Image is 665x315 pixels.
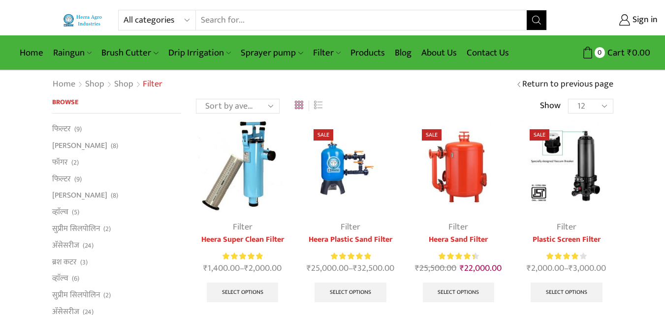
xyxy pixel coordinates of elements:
[72,207,79,217] span: (5)
[222,251,262,261] span: Rated out of 5
[422,129,442,141] span: Sale
[353,261,394,276] bdi: 32,500.00
[52,78,76,91] a: Home
[627,45,632,60] span: ₹
[244,261,249,276] span: ₹
[304,262,397,275] span: –
[52,220,100,237] a: सुप्रीम सिलपोलिन
[143,79,162,90] h1: Filter
[527,261,531,276] span: ₹
[52,187,107,204] a: [PERSON_NAME]
[203,261,208,276] span: ₹
[605,46,625,59] span: Cart
[103,290,111,300] span: (2)
[52,270,68,287] a: व्हाॅल्व
[111,191,118,200] span: (8)
[412,234,505,246] a: Heera Sand Filter
[307,261,311,276] span: ₹
[308,41,346,64] a: Filter
[531,283,602,302] a: Select options for “Plastic Screen Filter”
[207,283,279,302] a: Select options for “Heera Super Clean Filter”
[460,261,502,276] bdi: 22,000.00
[236,41,308,64] a: Sprayer pump
[522,78,613,91] a: Return to previous page
[341,220,360,234] a: Filter
[52,138,107,154] a: [PERSON_NAME]
[48,41,96,64] a: Raingun
[52,287,100,304] a: सुप्रीम सिलपोलिन
[331,251,371,261] span: Rated out of 5
[527,10,546,30] button: Search button
[52,154,68,171] a: फॉगर
[315,283,386,302] a: Select options for “Heera Plastic Sand Filter”
[111,141,118,151] span: (8)
[103,224,111,234] span: (2)
[96,41,163,64] a: Brush Cutter
[196,262,289,275] span: –
[627,45,650,60] bdi: 0.00
[52,78,162,91] nav: Breadcrumb
[557,44,650,62] a: 0 Cart ₹0.00
[423,283,495,302] a: Select options for “Heera Sand Filter”
[448,220,468,234] a: Filter
[163,41,236,64] a: Drip Irrigation
[196,99,280,114] select: Shop order
[595,47,605,57] span: 0
[304,234,397,246] a: Heera Plastic Sand Filter
[546,251,578,261] span: Rated out of 5
[439,251,478,261] div: Rated 4.50 out of 5
[416,41,462,64] a: About Us
[439,251,475,261] span: Rated out of 5
[415,261,456,276] bdi: 25,500.00
[569,261,573,276] span: ₹
[527,261,564,276] bdi: 2,000.00
[540,100,561,113] span: Show
[52,96,78,108] span: Browse
[72,274,79,284] span: (6)
[15,41,48,64] a: Home
[314,129,333,141] span: Sale
[52,254,77,270] a: ब्रश कटर
[346,41,390,64] a: Products
[520,262,613,275] span: –
[80,258,88,267] span: (3)
[196,10,526,30] input: Search for...
[569,261,606,276] bdi: 3,000.00
[233,220,253,234] a: Filter
[74,124,82,134] span: (9)
[390,41,416,64] a: Blog
[462,41,514,64] a: Contact Us
[52,237,79,254] a: अ‍ॅसेसरीज
[460,261,464,276] span: ₹
[52,204,68,221] a: व्हाॅल्व
[203,261,240,276] bdi: 1,400.00
[412,119,505,212] img: Heera Sand Filter
[307,261,348,276] bdi: 25,000.00
[52,123,71,137] a: फिल्टर
[353,261,357,276] span: ₹
[331,251,371,261] div: Rated 5.00 out of 5
[630,14,658,27] span: Sign in
[52,171,71,187] a: फिल्टर
[244,261,282,276] bdi: 2,000.00
[71,158,79,168] span: (2)
[520,119,613,212] img: Plastic Screen Filter
[562,11,658,29] a: Sign in
[114,78,134,91] a: Shop
[520,234,613,246] a: Plastic Screen Filter
[83,241,94,251] span: (24)
[304,119,397,212] img: Heera Plastic Sand Filter
[546,251,586,261] div: Rated 4.00 out of 5
[530,129,549,141] span: Sale
[74,174,82,184] span: (9)
[85,78,105,91] a: Shop
[415,261,419,276] span: ₹
[196,234,289,246] a: Heera Super Clean Filter
[557,220,576,234] a: Filter
[222,251,262,261] div: Rated 5.00 out of 5
[196,119,289,212] img: Heera-super-clean-filter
